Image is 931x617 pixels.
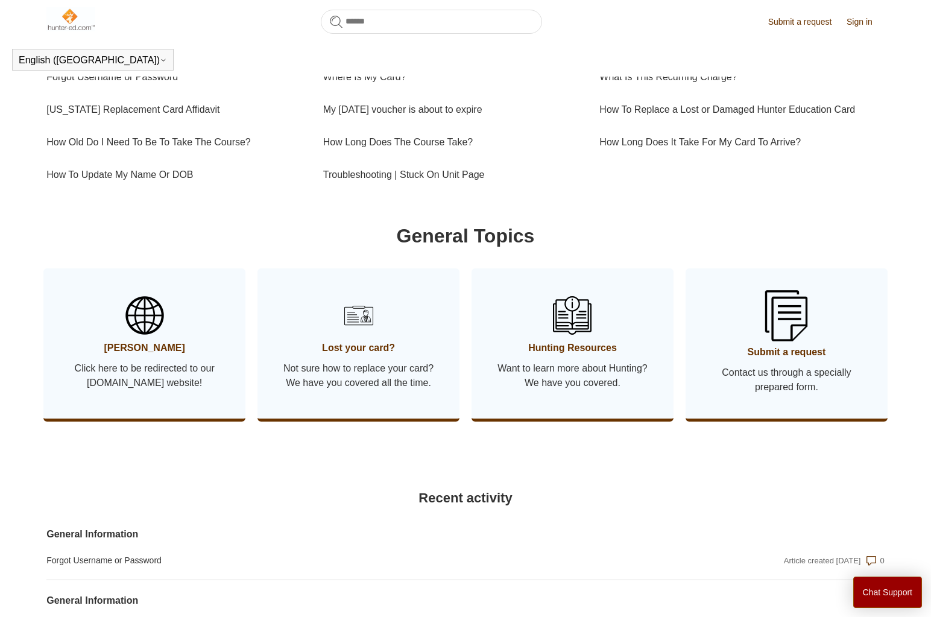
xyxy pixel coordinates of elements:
[46,554,633,567] a: Forgot Username or Password
[125,296,164,335] img: 01HZPCYSBW5AHTQ31RY2D2VRJS
[323,61,582,93] a: Where Is My Card?
[46,221,885,250] h1: General Topics
[599,93,876,126] a: How To Replace a Lost or Damaged Hunter Education Card
[46,126,305,159] a: How Old Do I Need To Be To Take The Course?
[599,126,876,159] a: How Long Does It Take For My Card To Arrive?
[46,527,633,542] a: General Information
[599,61,876,93] a: What Is This Recurring Charge?
[46,159,305,191] a: How To Update My Name Or DOB
[704,345,869,359] span: Submit a request
[257,268,459,419] a: Lost your card? Not sure how to replace your card? We have you covered all the time.
[46,61,305,93] a: Forgot Username or Password
[323,93,582,126] a: My [DATE] voucher is about to expire
[46,488,885,508] h2: Recent activity
[553,296,592,335] img: 01HZPCYSN9AJKKHAEXNV8VQ106
[847,16,885,28] a: Sign in
[46,7,95,31] img: Hunter-Ed Help Center home page
[704,365,869,394] span: Contact us through a specially prepared form.
[490,341,655,355] span: Hunting Resources
[853,577,923,608] button: Chat Support
[784,555,861,567] div: Article created [DATE]
[768,16,844,28] a: Submit a request
[686,268,888,419] a: Submit a request Contact us through a specially prepared form.
[472,268,674,419] a: Hunting Resources Want to learn more about Hunting? We have you covered.
[490,361,655,390] span: Want to learn more about Hunting? We have you covered.
[46,93,305,126] a: [US_STATE] Replacement Card Affidavit
[323,159,582,191] a: Troubleshooting | Stuck On Unit Page
[276,361,441,390] span: Not sure how to replace your card? We have you covered all the time.
[46,593,633,608] a: General Information
[765,290,807,341] img: 01HZPCYSSKB2GCFG1V3YA1JVB9
[19,55,167,66] button: English ([GEOGRAPHIC_DATA])
[62,341,227,355] span: [PERSON_NAME]
[339,296,378,335] img: 01HZPCYSH6ZB6VTWVB6HCD0F6B
[276,341,441,355] span: Lost your card?
[43,268,245,419] a: [PERSON_NAME] Click here to be redirected to our [DOMAIN_NAME] website!
[321,10,542,34] input: Search
[323,126,582,159] a: How Long Does The Course Take?
[62,361,227,390] span: Click here to be redirected to our [DOMAIN_NAME] website!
